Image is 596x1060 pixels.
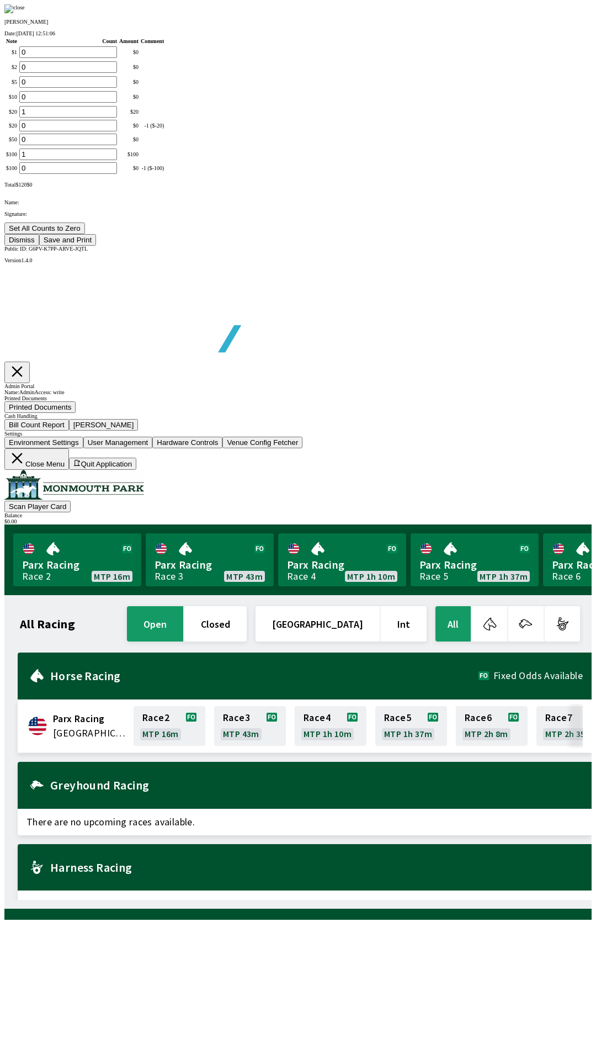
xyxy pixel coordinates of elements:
[552,572,581,581] div: Race 6
[435,606,471,642] button: All
[4,448,69,470] button: Close Menu
[30,263,347,380] img: global tote logo
[94,572,130,581] span: MTP 16m
[6,133,18,146] td: $ 50
[4,437,83,448] button: Environment Settings
[4,501,71,512] button: Scan Player Card
[127,606,183,642] button: open
[17,30,55,36] span: [DATE] 12:51:06
[419,558,530,572] span: Parx Racing
[223,713,250,722] span: Race 3
[304,713,331,722] span: Race 4
[4,512,592,518] div: Balance
[141,123,164,129] div: -1 ($-20)
[18,891,592,917] span: There are no upcoming races available.
[69,458,136,470] button: Quit Application
[134,706,205,746] a: Race2MTP 16m
[381,606,427,642] button: Int
[119,136,139,142] div: $ 0
[6,105,18,118] td: $ 20
[146,533,274,586] a: Parx RacingRace 3MTP 43m
[456,706,528,746] a: Race6MTP 2h 8m
[6,61,18,73] td: $ 2
[214,706,286,746] a: Race3MTP 43m
[6,46,18,59] td: $ 1
[4,383,592,389] div: Admin Portal
[119,64,139,70] div: $ 0
[4,395,592,401] div: Printed Documents
[6,38,18,45] th: Note
[6,76,18,88] td: $ 5
[119,79,139,85] div: $ 0
[20,619,75,628] h1: All Racing
[4,413,592,419] div: Cash Handling
[226,572,263,581] span: MTP 43m
[4,199,592,205] p: Name:
[39,234,96,246] button: Save and Print
[53,726,127,740] span: United States
[13,533,141,586] a: Parx RacingRace 2MTP 16m
[6,162,18,174] td: $ 100
[19,38,118,45] th: Count
[480,572,528,581] span: MTP 1h 37m
[140,38,164,45] th: Comment
[69,419,139,431] button: [PERSON_NAME]
[4,431,592,437] div: Settings
[287,558,397,572] span: Parx Racing
[4,257,592,263] div: Version 1.4.0
[6,148,18,161] td: $ 100
[50,781,583,789] h2: Greyhound Racing
[4,401,76,413] button: Printed Documents
[4,30,592,36] div: Date:
[4,19,592,25] p: [PERSON_NAME]
[256,606,380,642] button: [GEOGRAPHIC_DATA]
[4,470,144,500] img: venue logo
[545,729,593,738] span: MTP 2h 35m
[119,38,139,45] th: Amount
[119,49,139,55] div: $ 0
[142,713,169,722] span: Race 2
[22,558,132,572] span: Parx Racing
[4,234,39,246] button: Dismiss
[4,246,592,252] div: Public ID:
[119,109,139,115] div: $ 20
[142,729,179,738] span: MTP 16m
[465,729,508,738] span: MTP 2h 8m
[22,572,51,581] div: Race 2
[152,437,222,448] button: Hardware Controls
[6,91,18,103] td: $ 10
[119,94,139,100] div: $ 0
[4,419,69,431] button: Bill Count Report
[6,119,18,132] td: $ 20
[29,246,88,252] span: G6PV-K7PP-ARVE-JQTL
[278,533,406,586] a: Parx RacingRace 4MTP 1h 10m
[222,437,302,448] button: Venue Config Fetcher
[184,606,247,642] button: closed
[295,706,366,746] a: Race4MTP 1h 10m
[119,123,139,129] div: $ 0
[155,572,183,581] div: Race 3
[4,222,85,234] button: Set All Counts to Zero
[53,712,127,726] span: Parx Racing
[545,713,572,722] span: Race 7
[384,713,411,722] span: Race 5
[50,863,583,872] h2: Harness Racing
[26,182,32,188] span: $ 0
[4,518,592,524] div: $ 0.00
[15,182,26,188] span: $ 120
[465,713,492,722] span: Race 6
[287,572,316,581] div: Race 4
[223,729,259,738] span: MTP 43m
[155,558,265,572] span: Parx Racing
[4,389,592,395] div: Name: Admin Access: write
[4,182,592,188] div: Total
[4,211,592,217] p: Signature:
[83,437,153,448] button: User Management
[50,671,478,680] h2: Horse Racing
[119,151,139,157] div: $ 100
[411,533,539,586] a: Parx RacingRace 5MTP 1h 37m
[18,809,592,835] span: There are no upcoming races available.
[347,572,395,581] span: MTP 1h 10m
[493,671,583,680] span: Fixed Odds Available
[419,572,448,581] div: Race 5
